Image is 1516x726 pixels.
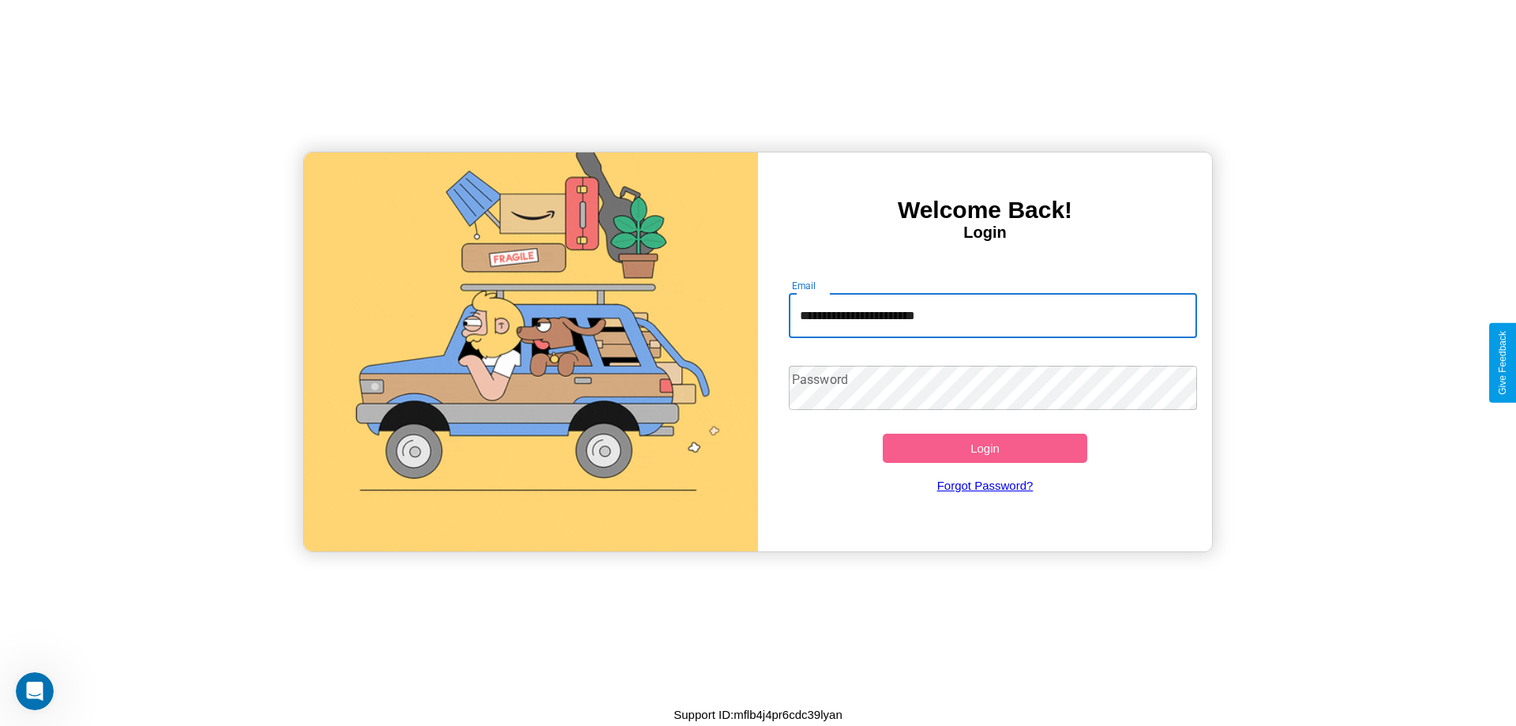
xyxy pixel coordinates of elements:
a: Forgot Password? [781,463,1190,508]
label: Email [792,279,816,292]
h3: Welcome Back! [758,197,1212,224]
button: Login [883,434,1087,463]
img: gif [304,152,758,551]
iframe: Intercom live chat [16,672,54,710]
p: Support ID: mflb4j4pr6cdc39lyan [674,704,842,725]
h4: Login [758,224,1212,242]
div: Give Feedback [1497,331,1508,395]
